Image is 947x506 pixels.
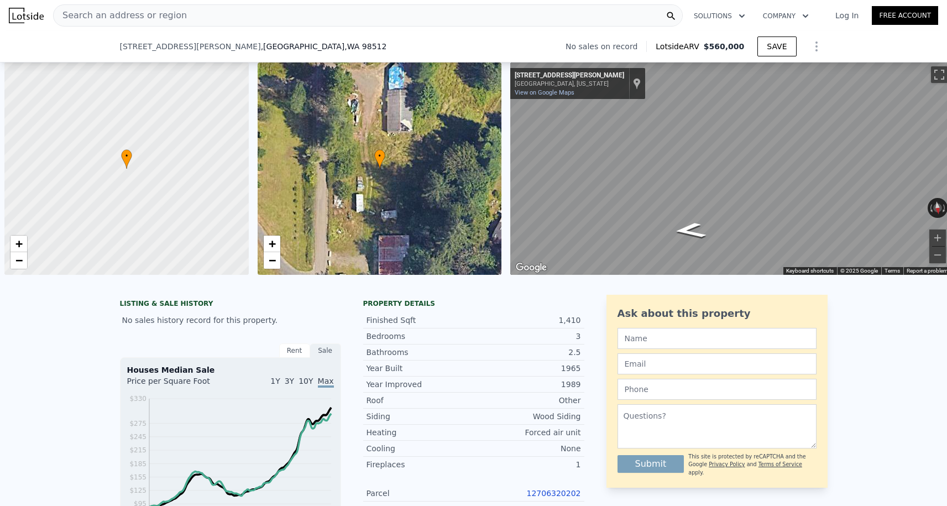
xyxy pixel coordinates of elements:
[54,9,187,22] span: Search an address or region
[633,77,641,90] a: Show location on map
[786,267,834,275] button: Keyboard shortcuts
[757,36,796,56] button: SAVE
[367,379,474,390] div: Year Improved
[367,395,474,406] div: Roof
[367,459,474,470] div: Fireplaces
[15,237,23,251] span: +
[618,328,817,349] input: Name
[264,236,280,252] a: Zoom in
[129,487,147,494] tspan: $125
[268,253,275,267] span: −
[285,377,294,385] span: 3Y
[264,252,280,269] a: Zoom out
[474,411,581,422] div: Wood Siding
[822,10,872,21] a: Log In
[566,41,646,52] div: No sales on record
[9,8,44,23] img: Lotside
[704,42,745,51] span: $560,000
[474,395,581,406] div: Other
[367,363,474,374] div: Year Built
[656,41,703,52] span: Lotside ARV
[618,379,817,400] input: Phone
[618,306,817,321] div: Ask about this property
[129,473,147,481] tspan: $155
[688,453,816,477] div: This site is protected by reCAPTCHA and the Google and apply.
[363,299,584,308] div: Property details
[805,35,828,58] button: Show Options
[618,455,684,473] button: Submit
[11,236,27,252] a: Zoom in
[754,6,818,26] button: Company
[513,260,550,275] a: Open this area in Google Maps (opens a new window)
[129,460,147,468] tspan: $185
[367,331,474,342] div: Bedrooms
[127,375,231,393] div: Price per Square Foot
[474,347,581,358] div: 2.5
[270,377,280,385] span: 1Y
[474,427,581,438] div: Forced air unit
[929,247,946,263] button: Zoom out
[120,299,341,310] div: LISTING & SALE HISTORY
[474,363,581,374] div: 1965
[374,151,385,161] span: •
[129,446,147,454] tspan: $215
[685,6,754,26] button: Solutions
[129,395,147,403] tspan: $330
[129,420,147,427] tspan: $275
[367,315,474,326] div: Finished Sqft
[474,459,581,470] div: 1
[515,71,624,80] div: [STREET_ADDRESS][PERSON_NAME]
[344,42,386,51] span: , WA 98512
[367,427,474,438] div: Heating
[932,197,943,218] button: Reset the view
[15,253,23,267] span: −
[310,343,341,358] div: Sale
[928,198,934,218] button: Rotate counterclockwise
[121,151,132,161] span: •
[367,411,474,422] div: Siding
[660,219,720,242] path: Go East, Kinney Rd SW
[474,443,581,454] div: None
[758,461,802,467] a: Terms of Service
[268,237,275,251] span: +
[618,353,817,374] input: Email
[367,443,474,454] div: Cooling
[474,315,581,326] div: 1,410
[121,149,132,169] div: •
[515,89,574,96] a: View on Google Maps
[513,260,550,275] img: Google
[120,310,341,330] div: No sales history record for this property.
[318,377,334,388] span: Max
[474,379,581,390] div: 1989
[120,41,261,52] span: [STREET_ADDRESS][PERSON_NAME]
[929,229,946,246] button: Zoom in
[367,488,474,499] div: Parcel
[872,6,938,25] a: Free Account
[261,41,387,52] span: , [GEOGRAPHIC_DATA]
[299,377,313,385] span: 10Y
[709,461,745,467] a: Privacy Policy
[11,252,27,269] a: Zoom out
[515,80,624,87] div: [GEOGRAPHIC_DATA], [US_STATE]
[527,489,581,498] a: 12706320202
[474,331,581,342] div: 3
[127,364,334,375] div: Houses Median Sale
[129,433,147,441] tspan: $245
[840,268,878,274] span: © 2025 Google
[367,347,474,358] div: Bathrooms
[374,149,385,169] div: •
[885,268,900,274] a: Terms (opens in new tab)
[279,343,310,358] div: Rent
